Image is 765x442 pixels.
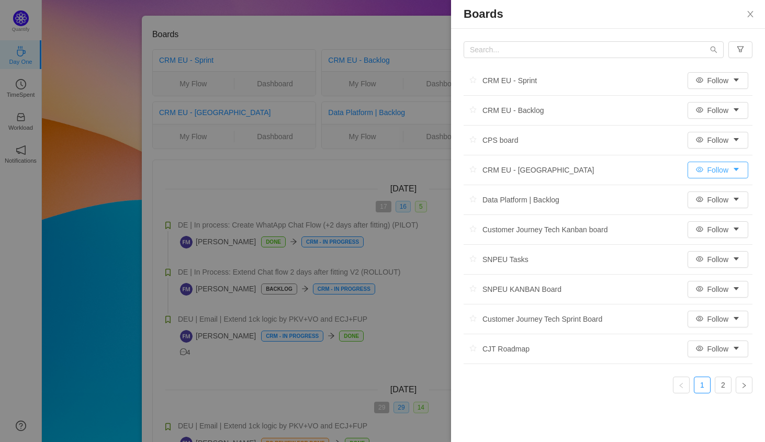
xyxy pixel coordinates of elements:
button: icon: star [464,132,482,148]
button: icon: eyeFollowicon: caret-down [688,251,748,268]
button: icon: eyeFollowicon: caret-down [688,341,748,357]
button: icon: eyeFollowicon: caret-down [688,72,748,89]
i: icon: left [678,382,684,389]
li: Previous Page [673,377,690,393]
div: Customer Journey Tech Sprint Board [464,311,602,327]
button: icon: star [464,73,482,88]
button: icon: star [464,192,482,208]
button: icon: eyeFollowicon: caret-down [688,311,748,327]
div: CRM EU - [GEOGRAPHIC_DATA] [464,162,594,178]
button: icon: eyeFollowicon: caret-down [688,132,748,149]
div: SNPEU Tasks [464,252,528,267]
div: CRM EU - Sprint [464,73,537,88]
button: icon: star [464,281,482,297]
button: icon: eyeFollowicon: caret-down [688,221,748,238]
button: icon: star [464,341,482,357]
button: icon: eyeFollowicon: caret-down [688,102,748,119]
button: icon: star [464,222,482,237]
button: icon: star [464,162,482,178]
button: icon: eyeFollowicon: caret-down [688,191,748,208]
div: CRM EU - Backlog [464,103,544,118]
a: 1 [694,377,710,393]
li: Next Page [736,377,752,393]
button: icon: star [464,252,482,267]
i: icon: close [746,10,755,18]
i: icon: right [741,382,747,389]
a: 2 [715,377,731,393]
button: icon: star [464,103,482,118]
div: CJT Roadmap [464,341,530,357]
button: icon: star [464,311,482,327]
input: Search... [464,41,724,58]
button: icon: filter [728,41,752,58]
i: icon: search [710,46,717,53]
div: SNPEU KANBAN Board [464,281,561,297]
button: icon: eyeFollowicon: caret-down [688,281,748,298]
button: icon: eyeFollowicon: caret-down [688,162,748,178]
div: Customer Journey Tech Kanban board [464,222,607,237]
div: Data Platform | Backlog [464,192,559,208]
p: Boards [464,8,752,20]
div: CPS board [464,132,518,148]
